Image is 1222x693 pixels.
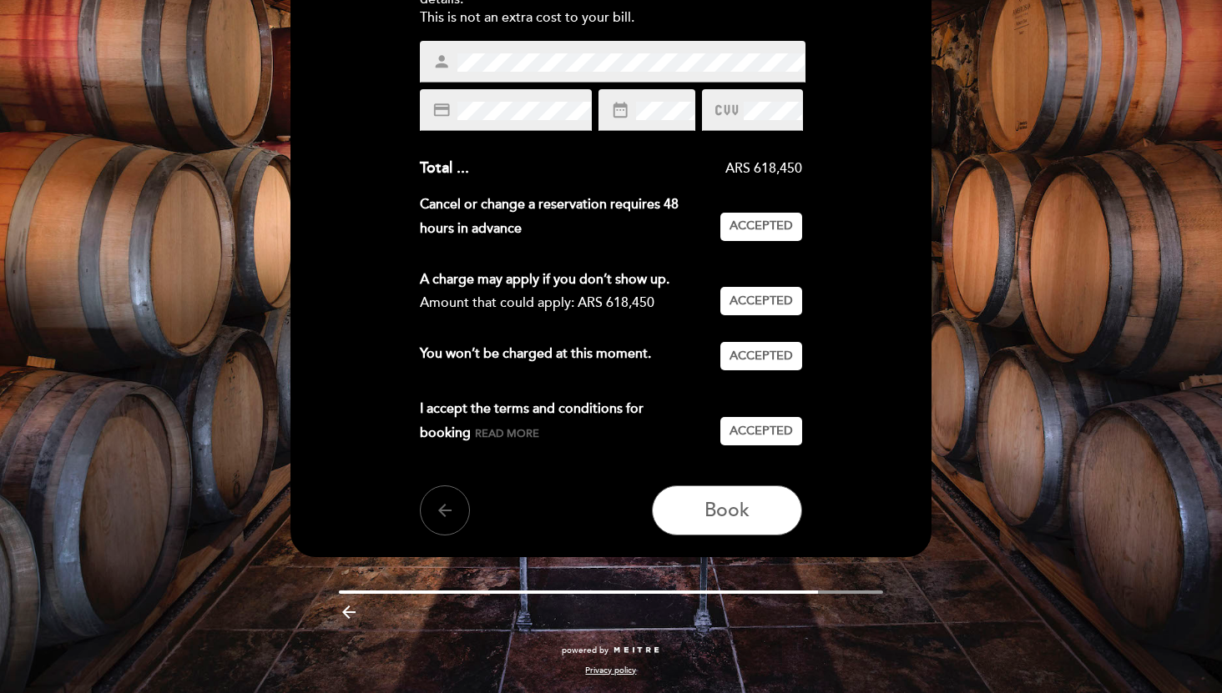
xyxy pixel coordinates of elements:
i: credit_card [432,101,451,119]
div: Amount that could apply: ARS 618,450 [420,291,708,315]
a: Privacy policy [585,665,636,676]
div: You won’t be charged at this moment. [420,342,721,370]
i: person [432,53,451,71]
button: Accepted [720,417,802,445]
div: I accept the terms and conditions for booking [420,397,721,445]
button: Accepted [720,287,802,315]
button: Accepted [720,213,802,241]
img: MEITRE [613,646,660,655]
span: Accepted [730,218,793,235]
span: powered by [562,645,608,656]
button: Book [652,485,802,535]
button: Accepted [720,342,802,370]
span: Total ... [420,158,469,177]
span: Accepted [730,293,793,310]
span: Book [704,499,750,522]
div: A charge may apply if you don’t show up. [420,268,708,292]
button: arrow_back [420,485,470,535]
span: Accepted [730,423,793,440]
i: date_range [611,101,629,119]
div: Cancel or change a reservation requires 48 hours in advance [420,193,721,241]
a: powered by [562,645,660,656]
i: arrow_backward [339,602,359,622]
span: Accepted [730,348,793,365]
div: ARS 618,450 [469,159,803,178]
i: arrow_back [435,500,455,520]
span: Read more [475,427,539,440]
